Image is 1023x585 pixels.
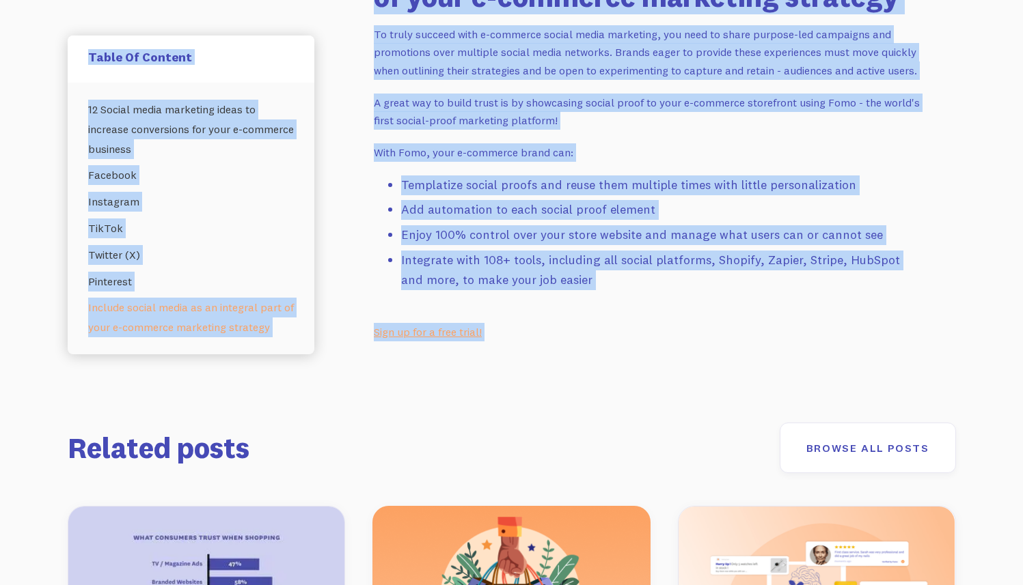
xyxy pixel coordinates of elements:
a: Include social media as an integral part of your e-commerce marketing strategy [88,295,294,341]
a: Pinterest [88,268,294,295]
li: Enjoy 100% control over your store website and manage what users can or cannot see [401,225,920,245]
a: 12 Social media marketing ideas to increase conversions for your e-commerce business [88,96,294,162]
h2: Related posts [68,428,763,468]
a: Instagram [88,188,294,215]
p: With Fomo, your e-commerce brand can: [374,143,920,162]
li: Integrate with 108+ tools, including all social platforms, Shopify, Zapier, Stripe, HubSpot and m... [401,251,920,290]
a: TikTok [88,215,294,242]
li: Add automation to each social proof element [401,200,920,220]
p: To truly succeed with e-commerce social media marketing, you need to share purpose-led campaigns ... [374,25,920,80]
h5: Table Of Content [88,49,294,65]
a: Twitter (X) [88,242,294,268]
a: Browse all posts [780,423,956,473]
li: Templatize social proofs and reuse them multiple times with little personalization [401,175,920,195]
p: A great way to build trust is by showcasing social proof to your e-commerce storefront using Fomo... [374,94,920,130]
a: Sign up for a free trial! [374,325,482,339]
a: Facebook [88,162,294,189]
